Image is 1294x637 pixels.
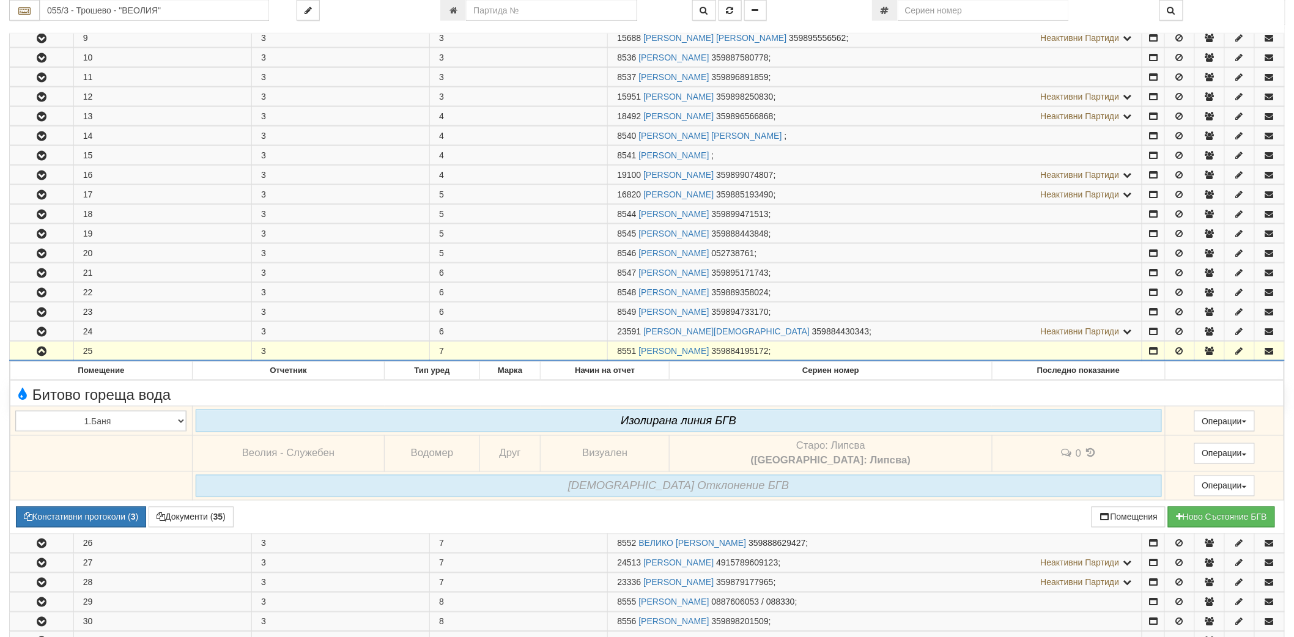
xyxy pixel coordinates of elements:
td: 19 [73,224,251,243]
td: 3 [252,342,430,361]
td: Визуален [541,435,670,471]
a: [PERSON_NAME] [643,170,714,180]
span: 359899074807 [716,170,773,180]
td: 3 [252,593,430,612]
td: ; [608,573,1142,592]
td: 3 [252,166,430,185]
a: [PERSON_NAME] [639,72,709,82]
span: Партида № [617,209,636,219]
td: 14 [73,127,251,145]
span: 5 [439,229,444,238]
td: 12 [73,87,251,106]
th: Последно показание [992,362,1165,380]
span: Партида № [617,578,641,587]
span: Партида № [617,170,641,180]
td: 3 [252,322,430,341]
a: [PERSON_NAME] [639,346,709,356]
td: 3 [252,48,430,67]
td: 3 [252,573,430,592]
td: 3 [252,146,430,165]
a: [PERSON_NAME] [639,597,709,607]
span: 6 [439,287,444,297]
span: Партида № [617,248,636,258]
span: 6 [439,268,444,278]
a: [PERSON_NAME] [PERSON_NAME] [643,33,786,43]
th: Марка [479,362,540,380]
span: Партида № [617,558,641,568]
span: Партида № [617,150,636,160]
td: 26 [73,534,251,553]
a: [PERSON_NAME] [643,190,714,199]
a: ВЕЛИКО [PERSON_NAME] [639,539,747,548]
td: ; [608,127,1142,145]
span: 6 [439,326,444,336]
span: 4 [439,150,444,160]
td: ; [608,205,1142,224]
th: Начин на отчет [541,362,670,380]
td: 3 [252,205,430,224]
td: Друг [479,435,540,471]
td: ; [608,244,1142,263]
span: Неактивни Партиди [1041,170,1120,180]
span: Партида № [617,190,641,199]
td: 13 [73,107,251,126]
td: 21 [73,263,251,282]
td: 3 [252,107,430,126]
span: 359895556562 [789,33,846,43]
td: ; [608,613,1142,631]
span: 3 [439,72,444,82]
th: Тип уред [385,362,480,380]
span: 5 [439,209,444,219]
span: 359887580778 [712,53,769,62]
span: 052738761 [712,248,755,258]
button: Констативни протоколи (3) [16,507,146,528]
span: Партида № [617,131,636,141]
td: ; [608,87,1142,106]
span: 359884195172 [712,346,769,356]
span: Партида № [617,346,636,356]
td: 28 [73,573,251,592]
td: ; [608,303,1142,322]
a: [PERSON_NAME] [639,268,709,278]
span: 3 [439,33,444,43]
span: 359885193490 [716,190,773,199]
td: ; [608,224,1142,243]
td: ; [608,185,1142,204]
a: [PERSON_NAME] [639,150,709,160]
span: 359894733170 [712,307,769,317]
span: История на показанията [1084,447,1098,459]
td: ; [608,263,1142,282]
th: Отчетник [192,362,384,380]
span: 0 [1076,447,1081,459]
span: 0887606053 / 088330 [712,597,795,607]
span: 359896566868 [716,111,773,121]
td: 3 [252,185,430,204]
span: 7 [439,346,444,356]
span: 359888629427 [749,539,805,548]
button: Документи (35) [149,507,234,528]
td: 23 [73,303,251,322]
td: 3 [252,127,430,145]
td: 27 [73,554,251,573]
span: 359896891859 [712,72,769,82]
td: Устройство със сериен номер Липсва беше подменено от устройство със сериен номер Липсва [670,435,992,471]
td: 3 [252,263,430,282]
span: 4915789609123 [716,558,778,568]
span: Неактивни Партиди [1041,326,1120,336]
td: 3 [252,224,430,243]
a: [PERSON_NAME][DEMOGRAPHIC_DATA] [643,326,810,336]
td: 3 [252,68,430,87]
span: Партида № [617,287,636,297]
a: [PERSON_NAME] [639,287,709,297]
td: ; [608,107,1142,126]
a: [PERSON_NAME] [639,209,709,219]
span: 359889358024 [712,287,769,297]
b: ([GEOGRAPHIC_DATA]: Липсва) [751,455,911,466]
span: Партида № [617,111,641,121]
span: Партида № [617,92,641,101]
td: ; [608,322,1142,341]
td: 3 [252,554,430,573]
td: ; [608,146,1142,165]
span: Неактивни Партиди [1041,33,1120,43]
span: 3 [439,53,444,62]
